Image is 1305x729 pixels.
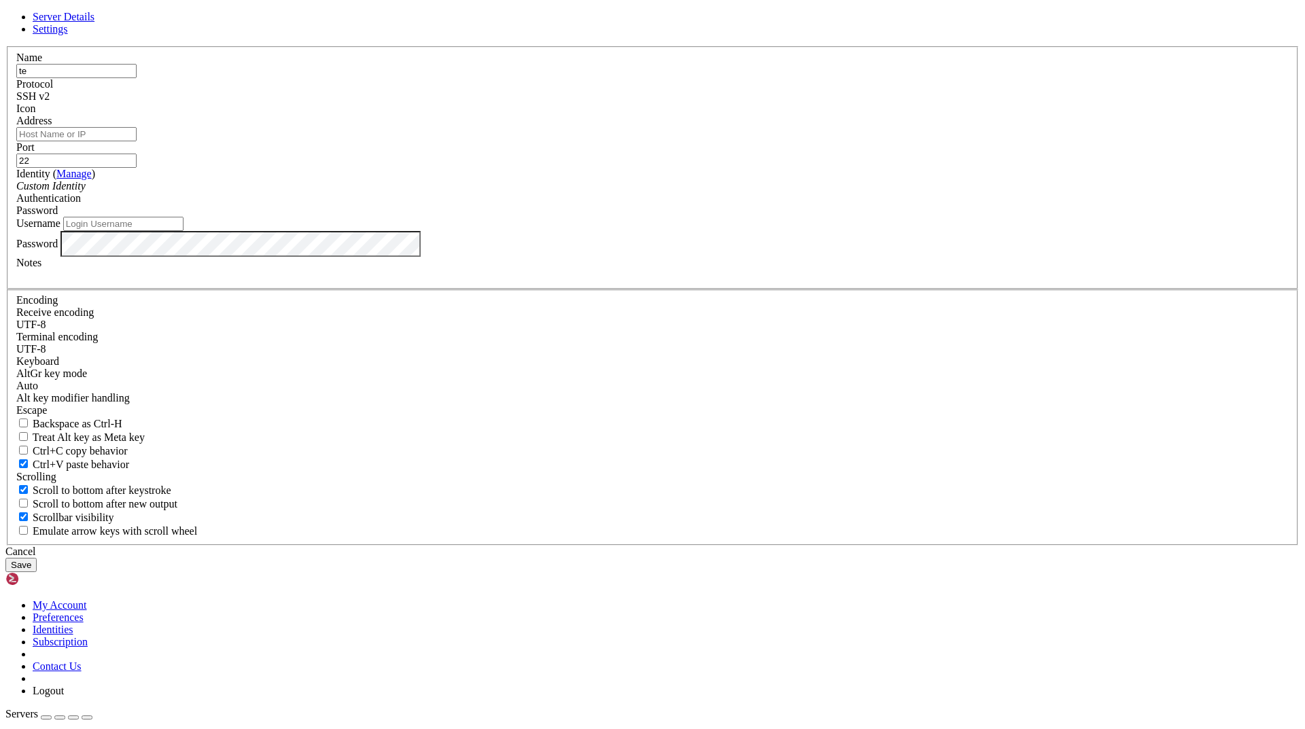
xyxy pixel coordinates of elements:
a: My Account [33,599,87,611]
span: Password [16,205,58,216]
button: Save [5,558,37,572]
span: Treat Alt key as Meta key [33,431,145,443]
label: Encoding [16,294,58,306]
label: Ctrl+V pastes if true, sends ^V to host if false. Ctrl+Shift+V sends ^V to host if true, pastes i... [16,459,129,470]
img: Shellngn [5,572,84,586]
label: Scrolling [16,471,56,482]
label: Whether the Alt key acts as a Meta key or as a distinct Alt key. [16,431,145,443]
label: Whether to scroll to the bottom on any keystroke. [16,484,171,496]
input: Scrollbar visibility [19,512,28,521]
label: Username [16,217,60,229]
label: Protocol [16,78,53,90]
label: Keyboard [16,355,59,367]
label: Set the expected encoding for data received from the host. If the encodings do not match, visual ... [16,368,87,379]
a: Logout [33,685,64,696]
span: Scrollbar visibility [33,512,114,523]
a: Identities [33,624,73,635]
span: Auto [16,380,38,391]
label: Authentication [16,192,81,204]
a: Preferences [33,611,84,623]
label: Name [16,52,42,63]
label: If true, the backspace should send BS ('\x08', aka ^H). Otherwise the backspace key should send '... [16,418,122,429]
div: UTF-8 [16,343,1289,355]
input: Ctrl+C copy behavior [19,446,28,455]
label: Password [16,237,58,249]
label: Icon [16,103,35,114]
input: Treat Alt key as Meta key [19,432,28,441]
input: Scroll to bottom after new output [19,499,28,508]
div: Custom Identity [16,180,1289,192]
a: Settings [33,23,68,35]
label: Port [16,141,35,153]
span: Ctrl+C copy behavior [33,445,128,457]
span: Ctrl+V paste behavior [33,459,129,470]
a: Servers [5,708,92,719]
a: Manage [56,168,92,179]
a: Contact Us [33,660,82,672]
input: Login Username [63,217,184,231]
input: Scroll to bottom after keystroke [19,485,28,494]
i: Custom Identity [16,180,86,192]
div: Auto [16,380,1289,392]
label: Address [16,115,52,126]
span: Backspace as Ctrl-H [33,418,122,429]
label: Identity [16,168,95,179]
a: Server Details [33,11,94,22]
div: SSH v2 [16,90,1289,103]
input: Port Number [16,154,137,168]
span: Emulate arrow keys with scroll wheel [33,525,197,537]
label: Scroll to bottom after new output. [16,498,177,510]
span: Scroll to bottom after new output [33,498,177,510]
label: The default terminal encoding. ISO-2022 enables character map translations (like graphics maps). ... [16,331,98,342]
input: Backspace as Ctrl-H [19,419,28,427]
span: Escape [16,404,47,416]
div: UTF-8 [16,319,1289,331]
span: UTF-8 [16,343,46,355]
label: Notes [16,257,41,268]
span: ( ) [53,168,95,179]
a: Subscription [33,636,88,647]
span: Servers [5,708,38,719]
label: Ctrl-C copies if true, send ^C to host if false. Ctrl-Shift-C sends ^C to host if true, copies if... [16,445,128,457]
label: Set the expected encoding for data received from the host. If the encodings do not match, visual ... [16,306,94,318]
span: Scroll to bottom after keystroke [33,484,171,496]
div: Escape [16,404,1289,416]
span: SSH v2 [16,90,50,102]
label: Controls how the Alt key is handled. Escape: Send an ESC prefix. 8-Bit: Add 128 to the typed char... [16,392,130,404]
input: Emulate arrow keys with scroll wheel [19,526,28,535]
input: Ctrl+V paste behavior [19,459,28,468]
input: Host Name or IP [16,127,137,141]
div: Password [16,205,1289,217]
input: Server Name [16,64,137,78]
div: Cancel [5,546,1300,558]
label: When using the alternative screen buffer, and DECCKM (Application Cursor Keys) is active, mouse w... [16,525,197,537]
span: UTF-8 [16,319,46,330]
label: The vertical scrollbar mode. [16,512,114,523]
